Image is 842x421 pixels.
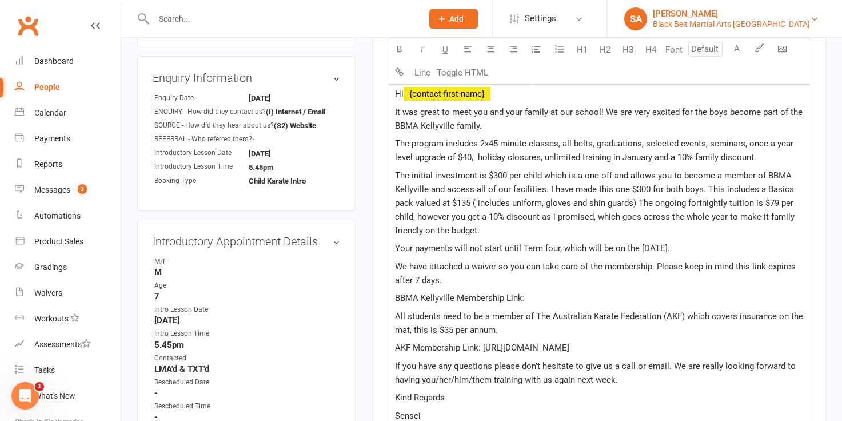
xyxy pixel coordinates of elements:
a: Automations [15,203,121,229]
a: Assessments [15,332,121,358]
a: Tasks [15,358,121,383]
div: Reports [34,160,62,169]
button: Toggle HTML [434,61,491,84]
input: Default [688,42,723,57]
a: People [15,74,121,100]
div: Rescheduled Time [154,401,249,412]
span: 3 [78,184,87,194]
a: Product Sales [15,229,121,255]
button: H4 [640,38,663,61]
a: Payments [15,126,121,152]
div: Introductory Lesson Date [154,148,249,158]
div: People [34,82,60,92]
span: Add [449,14,464,23]
button: H3 [617,38,640,61]
strong: [DATE] [249,94,314,102]
h3: Enquiry Information [153,72,340,84]
div: REFERRAL - Who referred them? [154,134,252,145]
span: AKF Membership Link: [URL][DOMAIN_NAME] [395,343,569,353]
a: What's New [15,383,121,409]
button: Font [663,38,685,61]
div: Gradings [34,263,67,272]
strong: [DATE] [249,149,314,158]
strong: - [252,135,318,144]
a: Workouts [15,306,121,332]
a: Messages 3 [15,177,121,203]
div: Rescheduled Date [154,377,249,388]
strong: [DATE] [154,315,340,325]
a: Gradings [15,255,121,280]
span: Your payments will not start until Term four, which will be on the [DATE]. [395,243,670,253]
div: ENQUIRY - How did they contact us? [154,106,266,117]
a: Waivers [15,280,121,306]
div: Enquiry Date [154,93,249,104]
div: Workouts [34,314,69,323]
span: The initial investment is $300 per child which is a one off and allows you to become a member of ... [395,170,797,236]
div: Messages [34,185,70,194]
span: 1 [35,382,44,391]
span: If you have any questions please don’t hesitate to give us a call or email. We are really looking... [395,361,798,385]
div: Introductory Lesson Time [154,161,249,172]
strong: LMA'd & TXT'd [154,364,340,374]
div: Contacted [154,353,249,364]
div: Automations [34,211,81,220]
strong: (I) Internet / Email [266,108,332,116]
div: Dashboard [34,57,74,66]
div: Payments [34,134,70,143]
div: Intro Lesson Time [154,328,249,339]
strong: M [154,267,340,277]
a: Dashboard [15,49,121,74]
iframe: Intercom live chat [11,382,39,410]
button: U [434,38,457,61]
div: Age [154,280,249,291]
span: The program includes 2x45 minute classes, all belts, graduations, selected events, seminars, once... [395,138,796,162]
div: Tasks [34,366,55,375]
button: H1 [571,38,594,61]
strong: Child Karate Intro [249,177,314,185]
span: U [442,45,448,55]
span: We have attached a waiver so you can take care of the membership. Please keep in mind this link e... [395,261,798,285]
div: Product Sales [34,237,83,246]
span: BBMA Kellyville Membership Link: [395,293,525,303]
strong: (S2) Website [274,121,340,130]
div: Booking Type [154,176,249,186]
div: SOURCE - How did they hear about us? [154,120,274,131]
span: All students need to be a member of The Australian Karate Federation (AKF) which covers insurance... [395,311,805,335]
strong: 7 [154,291,340,301]
div: Assessments [34,340,91,349]
div: M/F [154,256,249,267]
strong: 5.45pm [249,163,314,172]
div: [PERSON_NAME] [653,9,810,19]
div: Waivers [34,288,62,297]
span: Hi [395,89,404,99]
div: SA [624,7,647,30]
div: Intro Lesson Date [154,304,249,315]
h3: Introductory Appointment Details [153,235,340,248]
span: It was great to meet you and your family at our school! We are very excited for the boys become p... [395,107,805,131]
div: Black Belt Martial Arts [GEOGRAPHIC_DATA] [653,19,810,29]
strong: 5.45pm [154,340,340,350]
a: Calendar [15,100,121,126]
button: Line [411,61,434,84]
strong: - [154,388,340,398]
div: What's New [34,391,75,400]
input: Search... [150,11,414,27]
a: Clubworx [14,11,42,40]
span: Settings [525,6,556,31]
span: Sensei [395,411,421,421]
button: Add [429,9,478,29]
div: Calendar [34,108,66,117]
button: A [725,38,748,61]
button: H2 [594,38,617,61]
span: Kind Regards [395,392,445,403]
a: Reports [15,152,121,177]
